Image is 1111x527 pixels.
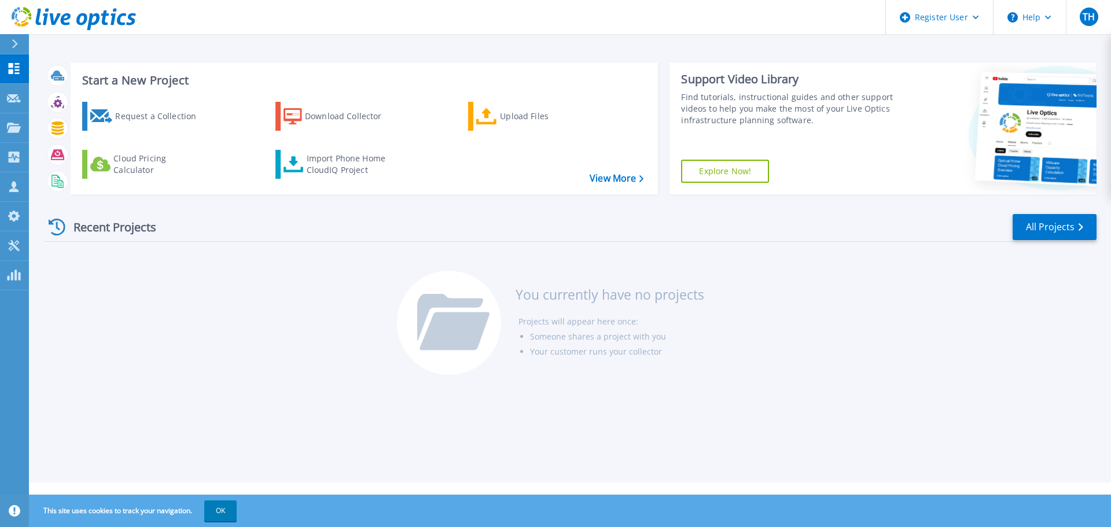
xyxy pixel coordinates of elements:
[82,150,211,179] a: Cloud Pricing Calculator
[113,153,206,176] div: Cloud Pricing Calculator
[82,74,643,87] h3: Start a New Project
[305,105,398,128] div: Download Collector
[115,105,208,128] div: Request a Collection
[681,91,899,126] div: Find tutorials, instructional guides and other support videos to help you make the most of your L...
[681,72,899,87] div: Support Video Library
[32,500,237,521] span: This site uses cookies to track your navigation.
[307,153,397,176] div: Import Phone Home CloudIQ Project
[530,344,704,359] li: Your customer runs your collector
[500,105,593,128] div: Upload Files
[45,213,172,241] div: Recent Projects
[516,288,704,301] h3: You currently have no projects
[1083,12,1095,21] span: TH
[204,500,237,521] button: OK
[468,102,597,131] a: Upload Files
[1013,214,1097,240] a: All Projects
[275,102,404,131] a: Download Collector
[530,329,704,344] li: Someone shares a project with you
[518,314,704,329] li: Projects will appear here once:
[82,102,211,131] a: Request a Collection
[590,173,643,184] a: View More
[681,160,769,183] a: Explore Now!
